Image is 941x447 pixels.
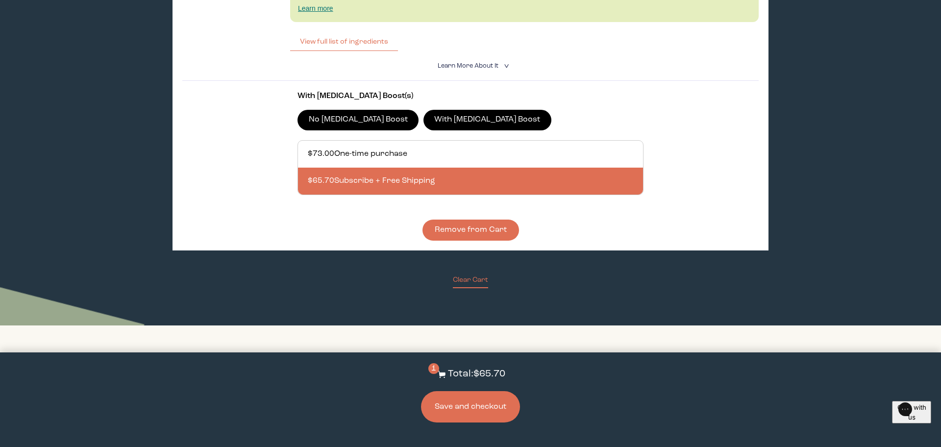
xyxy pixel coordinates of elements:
[448,367,505,381] p: Total: $65.70
[298,4,333,12] a: Learn more
[892,401,931,437] iframe: Gorgias live chat messenger
[297,91,644,102] p: With [MEDICAL_DATA] Boost(s)
[428,363,439,374] span: 1
[438,63,498,69] span: Learn More About it
[453,275,488,288] button: Clear Cart
[421,391,520,422] button: Save and checkout
[423,110,551,130] label: With [MEDICAL_DATA] Boost
[438,61,503,71] summary: Learn More About it <
[297,110,419,130] label: No [MEDICAL_DATA] Boost
[290,32,398,51] button: View full list of ingredients
[501,63,510,69] i: <
[196,350,553,370] h2: Want to learn more in the meantime?
[422,220,519,241] button: Remove from Cart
